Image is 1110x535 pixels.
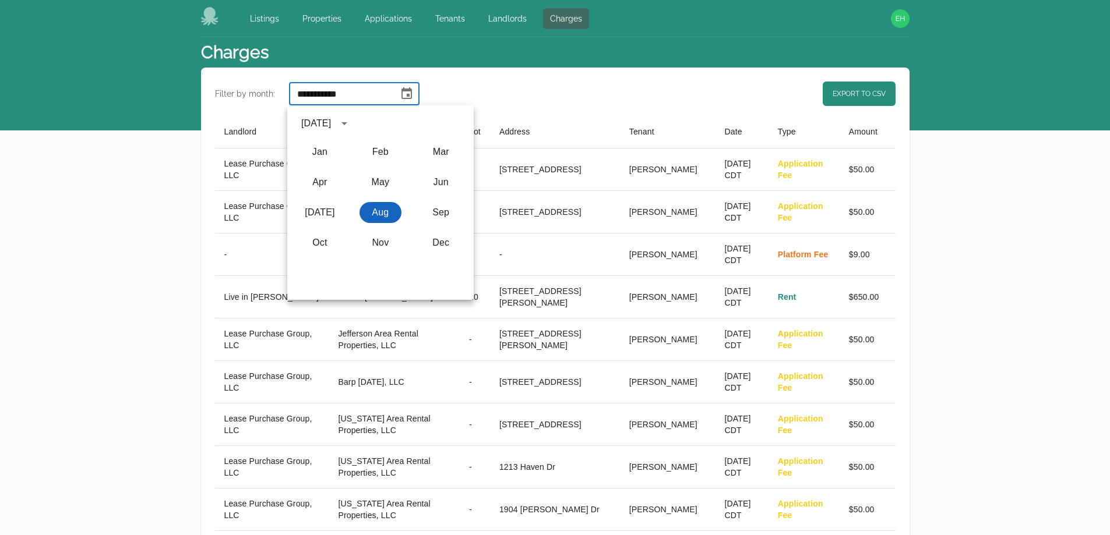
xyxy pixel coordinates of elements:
[201,42,269,63] h1: Charges
[840,318,896,361] td: $50.00
[299,202,341,223] button: July
[460,488,490,531] th: -
[460,403,490,446] th: -
[490,403,620,446] th: [STREET_ADDRESS]
[490,191,620,233] th: [STREET_ADDRESS]
[620,446,716,488] th: [PERSON_NAME]
[490,361,620,403] th: [STREET_ADDRESS]
[543,8,589,29] a: Charges
[420,202,462,223] button: September
[620,403,716,446] th: [PERSON_NAME]
[299,141,341,162] button: January
[716,276,769,318] th: [DATE] CDT
[360,172,401,193] button: May
[716,148,769,191] th: [DATE] CDT
[360,141,401,162] button: February
[716,488,769,531] th: [DATE] CDT
[329,361,460,403] th: Barp [DATE], LLC
[840,233,896,276] td: $9.00
[299,232,341,253] button: October
[420,232,462,253] button: December
[716,403,769,446] th: [DATE] CDT
[215,488,329,531] th: Lease Purchase Group, LLC
[460,115,490,148] th: Lot
[840,403,896,446] td: $50.00
[215,191,329,233] th: Lease Purchase Group, LLC
[215,233,329,276] th: -
[490,488,620,531] th: 1904 [PERSON_NAME] Dr
[215,276,329,318] th: Live in [PERSON_NAME]
[490,276,620,318] th: [STREET_ADDRESS][PERSON_NAME]
[460,318,490,361] th: -
[295,8,348,29] a: Properties
[716,233,769,276] th: [DATE] CDT
[716,115,769,148] th: Date
[620,361,716,403] th: [PERSON_NAME]
[215,403,329,446] th: Lease Purchase Group, LLC
[490,446,620,488] th: 1213 Haven Dr
[481,8,534,29] a: Landlords
[360,202,401,223] button: August
[329,403,460,446] th: [US_STATE] Area Rental Properties, LLC
[778,499,823,520] span: Application Fee
[334,114,354,133] button: calendar view is open, switch to year view
[243,8,286,29] a: Listings
[620,488,716,531] th: [PERSON_NAME]
[215,148,329,191] th: Lease Purchase Group, LLC
[823,82,896,106] a: Export to CSV
[620,191,716,233] th: [PERSON_NAME]
[716,191,769,233] th: [DATE] CDT
[716,446,769,488] th: [DATE] CDT
[778,371,823,392] span: Application Fee
[840,488,896,531] td: $50.00
[778,456,823,477] span: Application Fee
[620,276,716,318] th: [PERSON_NAME]
[490,233,620,276] th: -
[360,232,401,253] button: November
[778,329,823,350] span: Application Fee
[299,172,341,193] button: April
[420,172,462,193] button: June
[490,318,620,361] th: [STREET_ADDRESS][PERSON_NAME]
[490,148,620,191] th: [STREET_ADDRESS]
[460,233,490,276] th: -
[215,446,329,488] th: Lease Purchase Group, LLC
[428,8,472,29] a: Tenants
[301,116,331,130] div: [DATE]
[840,276,896,318] td: $650.00
[840,446,896,488] td: $50.00
[329,446,460,488] th: [US_STATE] Area Rental Properties, LLC
[620,233,716,276] th: [PERSON_NAME]
[460,148,490,191] th: -
[620,115,716,148] th: Tenant
[460,446,490,488] th: -
[460,191,490,233] th: -
[329,488,460,531] th: [US_STATE] Area Rental Properties, LLC
[840,191,896,233] td: $50.00
[395,82,418,105] button: Choose date, selected date is Aug 1, 2025
[460,361,490,403] th: -
[620,148,716,191] th: [PERSON_NAME]
[840,115,896,148] th: Amount
[769,115,840,148] th: Type
[716,318,769,361] th: [DATE] CDT
[358,8,419,29] a: Applications
[329,318,460,361] th: Jefferson Area Rental Properties, LLC
[778,250,829,259] span: Platform Fee
[620,318,716,361] th: [PERSON_NAME]
[215,115,329,148] th: Landlord
[716,361,769,403] th: [DATE] CDT
[778,414,823,435] span: Application Fee
[840,361,896,403] td: $50.00
[840,148,896,191] td: $50.00
[420,141,462,162] button: March
[460,276,490,318] th: 10
[215,361,329,403] th: Lease Purchase Group, LLC
[778,292,797,302] span: Rent
[215,318,329,361] th: Lease Purchase Group, LLC
[215,88,275,100] label: Filter by month:
[778,159,823,180] span: Application Fee
[490,115,620,148] th: Address
[778,201,823,222] span: Application Fee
